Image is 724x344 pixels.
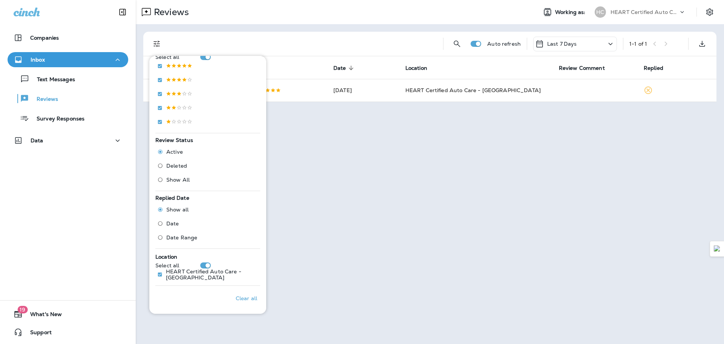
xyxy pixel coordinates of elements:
p: Reviews [151,6,189,18]
span: Date [333,65,346,71]
button: Text Messages [8,71,128,87]
p: Inbox [31,57,45,63]
button: Survey Responses [8,110,128,126]
p: Last 7 Days [547,41,577,47]
p: Select all [155,54,179,60]
button: Data [8,133,128,148]
div: HC [595,6,606,18]
span: Location [405,65,437,71]
button: Settings [703,5,716,19]
span: 19 [17,306,28,313]
div: Filters [149,51,266,314]
button: Export as CSV [695,36,710,51]
p: Survey Responses [29,116,84,123]
span: Replied Date [155,194,189,201]
button: Reviews [8,91,128,106]
span: Review Comment [559,65,615,71]
p: Reviews [29,96,58,103]
span: Review Comment [559,65,605,71]
span: Date [166,221,179,227]
span: Location [405,65,427,71]
span: Date Range [166,234,197,241]
button: Companies [8,30,128,45]
span: HEART Certified Auto Care - [GEOGRAPHIC_DATA] [405,87,541,94]
span: Active [166,149,183,155]
p: Clear all [236,295,257,301]
img: Detect Auto [714,245,721,252]
p: Auto refresh [487,41,521,47]
span: Location [155,253,177,260]
p: Select all [155,262,179,268]
button: Inbox [8,52,128,67]
span: Support [23,329,52,338]
button: Support [8,325,128,340]
span: Working as: [555,9,587,15]
span: Replied [644,65,673,71]
p: Text Messages [29,76,75,83]
p: Data [31,137,43,143]
p: HEART Certified Auto Care - [GEOGRAPHIC_DATA] [166,268,254,281]
button: 19What's New [8,307,128,322]
span: Replied [644,65,663,71]
span: Show All [166,177,190,183]
p: Companies [30,35,59,41]
button: Search Reviews [449,36,465,51]
button: Collapse Sidebar [112,5,133,20]
td: [DATE] [327,79,399,102]
p: HEART Certified Auto Care [610,9,678,15]
button: Clear all [233,289,260,308]
span: Deleted [166,163,187,169]
span: Review Status [155,137,193,143]
button: Filters [149,36,164,51]
span: What's New [23,311,62,320]
span: Date [333,65,356,71]
div: 1 - 1 of 1 [629,41,647,47]
span: Show all [166,207,189,213]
